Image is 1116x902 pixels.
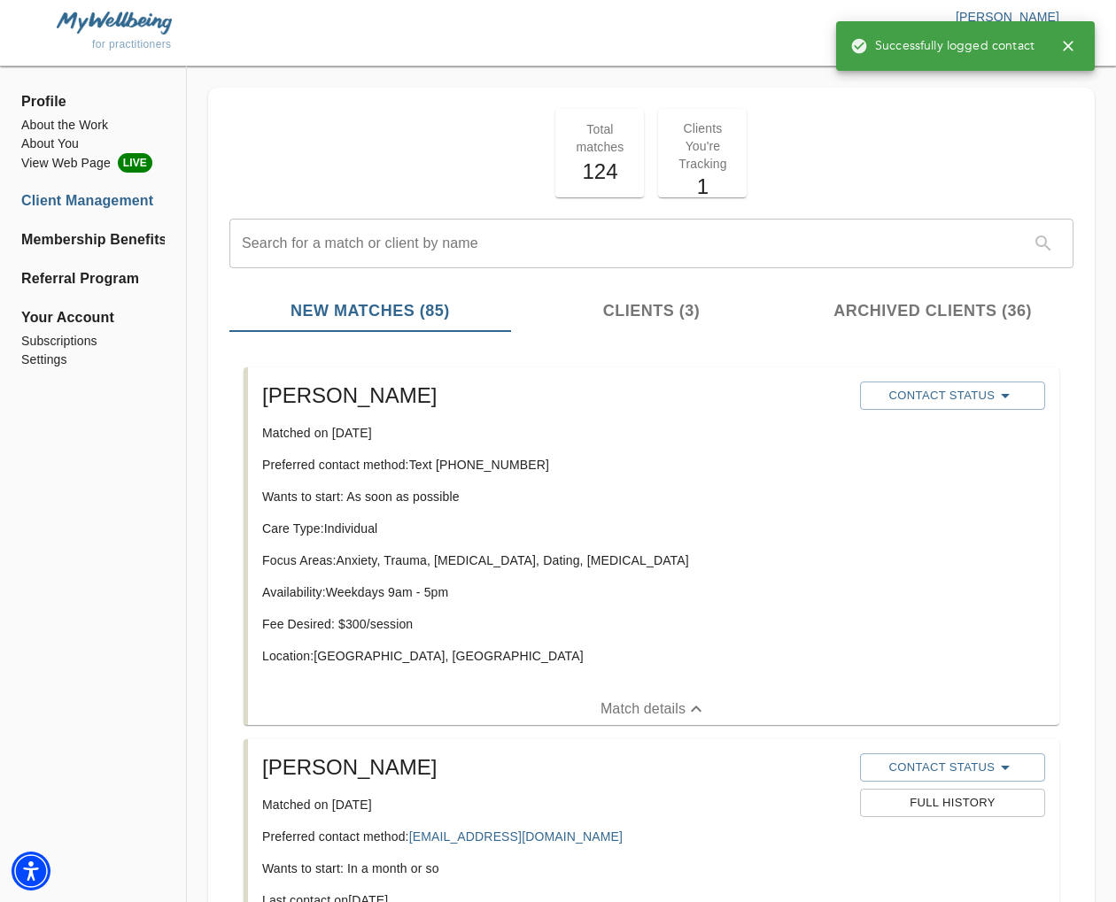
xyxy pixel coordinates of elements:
[558,8,1059,26] p: [PERSON_NAME]
[262,424,846,442] p: Matched on [DATE]
[869,793,1036,813] span: Full History
[21,153,165,173] a: View Web PageLIVE
[92,38,172,50] span: for practitioners
[262,753,846,782] h5: [PERSON_NAME]
[566,120,633,156] p: Total matches
[21,116,165,135] a: About the Work
[860,382,1045,410] button: Contact Status
[262,647,846,665] p: Location: [GEOGRAPHIC_DATA], [GEOGRAPHIC_DATA]
[248,693,1059,725] button: Match details
[21,91,165,112] span: Profile
[21,307,165,328] span: Your Account
[57,12,172,34] img: MyWellbeing
[21,268,165,289] a: Referral Program
[262,382,846,410] h5: [PERSON_NAME]
[262,615,846,633] p: Fee Desired: $ 300 /session
[522,299,782,323] span: Clients (3)
[262,860,846,877] p: Wants to start: In a month or so
[262,551,846,569] p: Focus Areas: Anxiety, Trauma, [MEDICAL_DATA], Dating, [MEDICAL_DATA]
[118,153,152,173] span: LIVE
[262,520,846,537] p: Care Type: Individual
[869,757,1036,778] span: Contact Status
[869,385,1036,406] span: Contact Status
[669,119,736,173] p: Clients You're Tracking
[669,173,736,201] h5: 1
[21,332,165,351] a: Subscriptions
[262,796,846,813] p: Matched on [DATE]
[860,789,1045,817] button: Full History
[12,852,50,890] div: Accessibility Menu
[240,299,500,323] span: New Matches (85)
[21,153,165,173] li: View Web Page
[262,488,846,505] p: Wants to start: As soon as possible
[850,37,1035,55] span: Successfully logged contact
[21,351,165,369] a: Settings
[409,829,623,844] a: [EMAIL_ADDRESS][DOMAIN_NAME]
[262,828,846,845] p: Preferred contact method:
[802,299,1063,323] span: Archived Clients (36)
[262,583,846,601] p: Availability: Weekdays 9am - 5pm
[566,158,633,186] h5: 124
[21,135,165,153] a: About You
[262,456,846,474] p: Preferred contact method: Text [PHONE_NUMBER]
[21,190,165,212] a: Client Management
[860,753,1045,782] button: Contact Status
[601,698,686,720] p: Match details
[21,229,165,251] a: Membership Benefits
